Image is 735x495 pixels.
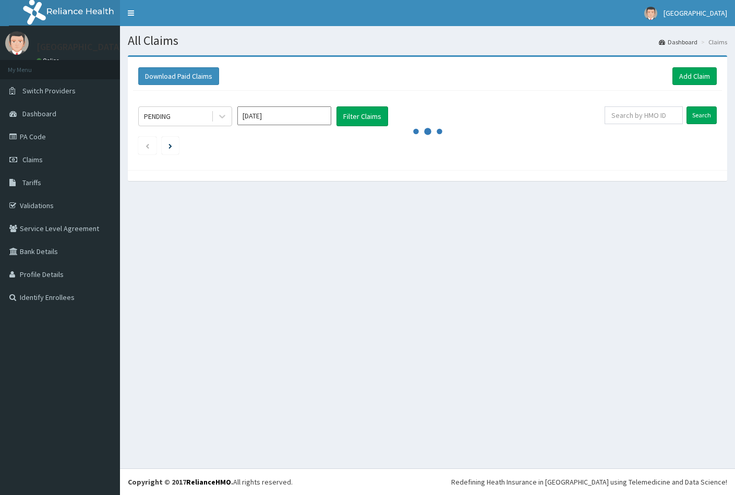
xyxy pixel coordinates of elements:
div: Redefining Heath Insurance in [GEOGRAPHIC_DATA] using Telemedicine and Data Science! [451,477,727,487]
span: Claims [22,155,43,164]
p: [GEOGRAPHIC_DATA] [37,42,123,52]
a: Add Claim [672,67,717,85]
a: Next page [168,141,172,150]
img: User Image [5,31,29,55]
button: Download Paid Claims [138,67,219,85]
input: Search by HMO ID [605,106,683,124]
img: User Image [644,7,657,20]
a: RelianceHMO [186,477,231,487]
input: Select Month and Year [237,106,331,125]
span: Tariffs [22,178,41,187]
a: Previous page [145,141,150,150]
span: Switch Providers [22,86,76,95]
div: PENDING [144,111,171,122]
input: Search [686,106,717,124]
button: Filter Claims [336,106,388,126]
li: Claims [698,38,727,46]
svg: audio-loading [412,116,443,147]
a: Online [37,57,62,64]
span: Dashboard [22,109,56,118]
h1: All Claims [128,34,727,47]
span: [GEOGRAPHIC_DATA] [664,8,727,18]
strong: Copyright © 2017 . [128,477,233,487]
footer: All rights reserved. [120,468,735,495]
a: Dashboard [659,38,697,46]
